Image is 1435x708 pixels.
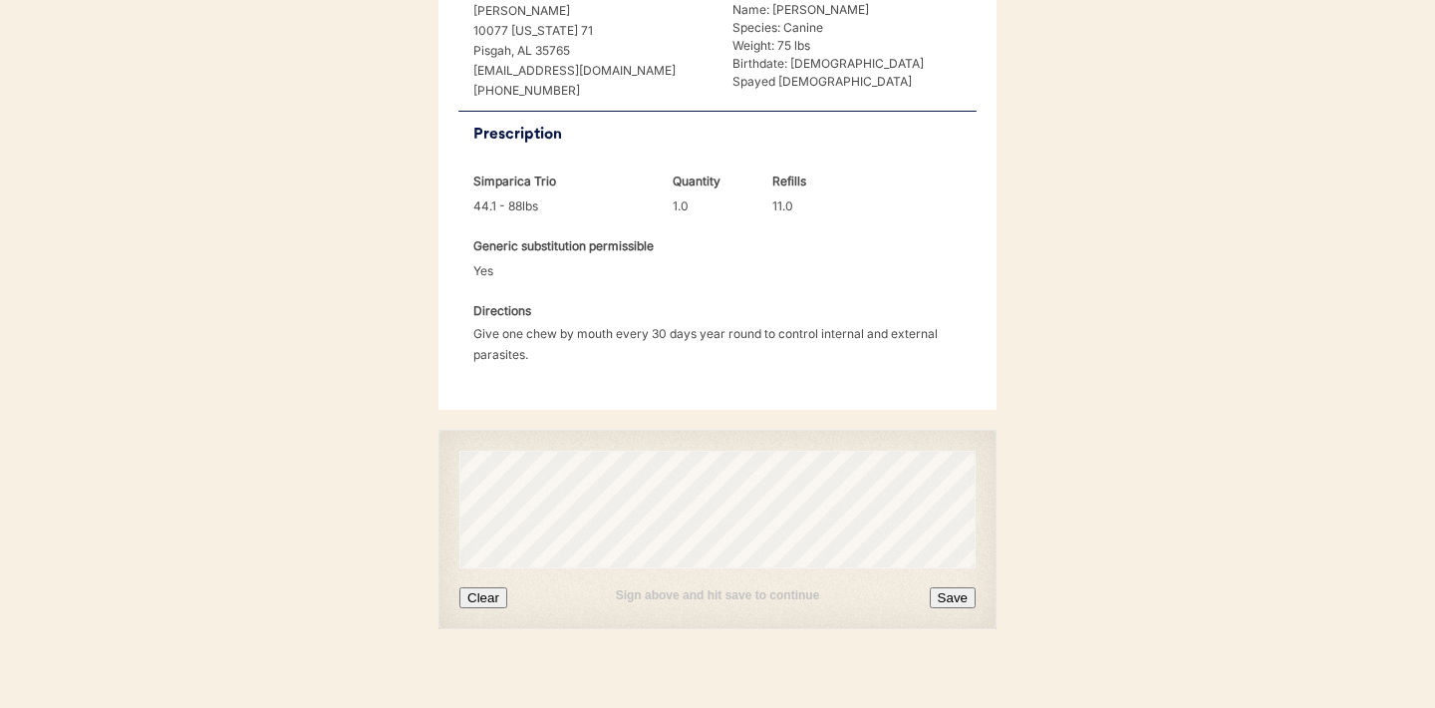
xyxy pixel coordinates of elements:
[473,235,654,256] div: Generic substitution permissible
[473,174,556,188] strong: Simparica Trio
[473,42,708,60] div: Pisgah, AL 35765
[473,2,708,20] div: [PERSON_NAME]
[473,195,658,216] div: 44.1 - 88lbs
[673,171,757,191] div: Quantity
[473,62,708,80] div: [EMAIL_ADDRESS][DOMAIN_NAME]
[473,260,558,281] div: Yes
[459,587,507,608] button: Clear
[473,323,977,365] div: Give one chew by mouth every 30 days year round to control internal and external parasites.
[673,195,757,216] div: 1.0
[473,122,977,148] div: Prescription
[473,82,708,100] div: [PHONE_NUMBER]
[772,195,857,216] div: 11.0
[772,171,857,191] div: Refills
[473,22,708,40] div: 10077 [US_STATE] 71
[930,587,976,608] button: Save
[732,1,967,91] div: Name: [PERSON_NAME] Species: Canine Weight: 75 lbs Birthdate: [DEMOGRAPHIC_DATA] Spayed [DEMOGRAP...
[459,589,976,601] div: Sign above and hit save to continue
[473,300,558,321] div: Directions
